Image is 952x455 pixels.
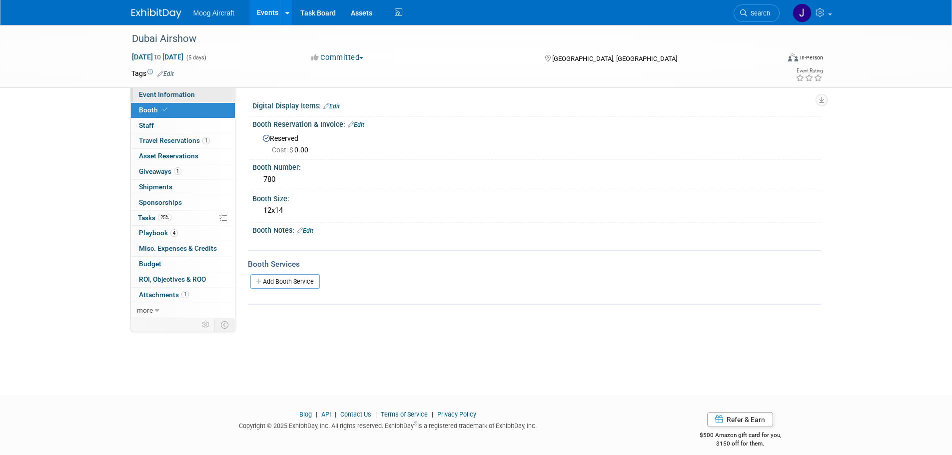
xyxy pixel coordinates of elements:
[197,318,215,331] td: Personalize Event Tab Strip
[437,411,476,418] a: Privacy Policy
[139,106,169,114] span: Booth
[131,241,235,256] a: Misc. Expenses & Credits
[707,412,773,427] a: Refer & Earn
[323,103,340,110] a: Edit
[721,52,824,67] div: Event Format
[131,164,235,179] a: Giveaways1
[138,214,171,222] span: Tasks
[131,149,235,164] a: Asset Reservations
[660,440,821,448] div: $150 off for them.
[139,260,161,268] span: Budget
[157,70,174,77] a: Edit
[193,9,234,17] span: Moog Aircraft
[272,146,312,154] span: 0.00
[139,229,178,237] span: Playbook
[299,411,312,418] a: Blog
[131,272,235,287] a: ROI, Objectives & ROO
[131,419,645,431] div: Copyright © 2025 ExhibitDay, Inc. All rights reserved. ExhibitDay is a registered trademark of Ex...
[373,411,379,418] span: |
[131,87,235,102] a: Event Information
[252,223,821,236] div: Booth Notes:
[793,3,812,22] img: Josh Maday
[170,229,178,237] span: 4
[131,118,235,133] a: Staff
[313,411,320,418] span: |
[348,121,364,128] a: Edit
[131,211,235,226] a: Tasks25%
[381,411,428,418] a: Terms of Service
[162,107,167,112] i: Booth reservation complete
[153,53,162,61] span: to
[340,411,371,418] a: Contact Us
[214,318,235,331] td: Toggle Event Tabs
[131,68,174,78] td: Tags
[139,167,181,175] span: Giveaways
[660,425,821,448] div: $500 Amazon gift card for you,
[252,117,821,130] div: Booth Reservation & Invoice:
[796,68,823,73] div: Event Rating
[131,195,235,210] a: Sponsorships
[429,411,436,418] span: |
[139,90,195,98] span: Event Information
[260,172,814,187] div: 780
[734,4,780,22] a: Search
[181,291,189,298] span: 1
[185,54,206,61] span: (5 days)
[552,55,677,62] span: [GEOGRAPHIC_DATA], [GEOGRAPHIC_DATA]
[139,198,182,206] span: Sponsorships
[788,53,798,61] img: Format-Inperson.png
[139,136,210,144] span: Travel Reservations
[131,8,181,18] img: ExhibitDay
[252,160,821,172] div: Booth Number:
[308,52,367,63] button: Committed
[174,167,181,175] span: 1
[131,288,235,303] a: Attachments1
[321,411,331,418] a: API
[252,98,821,111] div: Digital Display Items:
[139,244,217,252] span: Misc. Expenses & Credits
[131,52,184,61] span: [DATE] [DATE]
[128,30,765,48] div: Dubai Airshow
[158,214,171,221] span: 25%
[131,133,235,148] a: Travel Reservations1
[139,152,198,160] span: Asset Reservations
[131,303,235,318] a: more
[139,291,189,299] span: Attachments
[131,180,235,195] a: Shipments
[137,306,153,314] span: more
[248,259,821,270] div: Booth Services
[131,226,235,241] a: Playbook4
[260,131,814,155] div: Reserved
[250,274,320,289] a: Add Booth Service
[131,103,235,118] a: Booth
[202,137,210,144] span: 1
[139,183,172,191] span: Shipments
[131,257,235,272] a: Budget
[252,191,821,204] div: Booth Size:
[747,9,770,17] span: Search
[272,146,294,154] span: Cost: $
[332,411,339,418] span: |
[260,203,814,218] div: 12x14
[139,121,154,129] span: Staff
[297,227,313,234] a: Edit
[800,54,823,61] div: In-Person
[414,421,417,427] sup: ®
[139,275,206,283] span: ROI, Objectives & ROO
